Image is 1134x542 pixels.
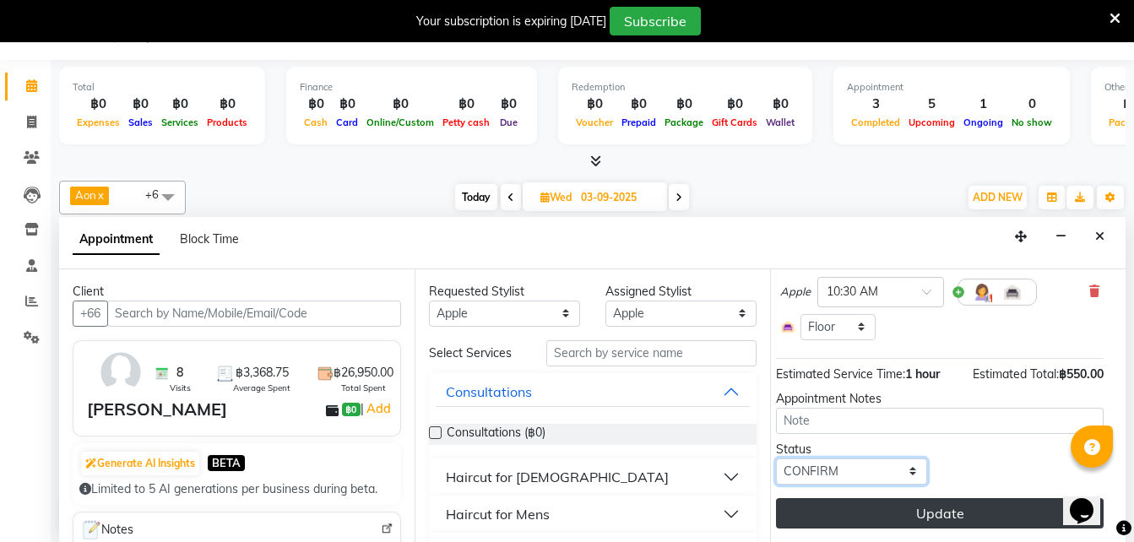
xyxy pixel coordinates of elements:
span: Visits [170,382,191,394]
a: Add [364,398,393,419]
button: Consultations [436,377,750,407]
div: ฿0 [157,95,203,114]
span: Total Spent [341,382,386,394]
span: 1 hour [905,366,940,382]
span: ฿550.00 [1059,366,1104,382]
span: Apple [780,284,811,301]
div: ฿0 [362,95,438,114]
span: Appointment [73,225,160,255]
span: Online/Custom [362,117,438,128]
span: Services [157,117,203,128]
span: Completed [847,117,904,128]
div: ฿0 [300,95,332,114]
div: ฿0 [203,95,252,114]
div: ฿0 [494,95,524,114]
div: Assigned Stylist [605,283,757,301]
div: ฿0 [332,95,362,114]
button: +66 [73,301,108,327]
div: 1 [959,95,1007,114]
button: Haircut for [DEMOGRAPHIC_DATA] [436,462,750,492]
span: Average Spent [233,382,290,394]
span: +6 [145,187,171,201]
img: avatar [96,348,145,397]
div: ฿0 [762,95,799,114]
span: Package [660,117,708,128]
div: [PERSON_NAME] [87,397,227,422]
input: 2025-09-03 [576,185,660,210]
span: Aon [75,188,96,202]
span: Block Time [180,231,239,247]
div: ฿0 [617,95,660,114]
span: Sales [124,117,157,128]
span: ฿26,950.00 [334,364,393,382]
img: Interior.png [780,319,795,334]
span: Gift Cards [708,117,762,128]
span: ADD NEW [973,191,1023,203]
span: BETA [208,455,245,471]
div: Haircut for Mens [446,504,550,524]
span: Estimated Total: [973,366,1059,382]
div: ฿0 [708,95,762,114]
span: Expenses [73,117,124,128]
span: Notes [80,519,133,541]
span: Cash [300,117,332,128]
span: ฿0 [342,403,360,416]
button: Close [1088,224,1112,250]
span: Upcoming [904,117,959,128]
button: Subscribe [610,7,701,35]
div: Appointment Notes [776,390,1104,408]
a: x [96,188,104,202]
div: ฿0 [438,95,494,114]
span: 8 [176,364,183,382]
button: Generate AI Insights [81,452,199,475]
div: Your subscription is expiring [DATE] [416,13,606,30]
span: Wallet [762,117,799,128]
span: Products [203,117,252,128]
button: Update [776,498,1104,528]
span: Due [496,117,522,128]
span: No show [1007,117,1056,128]
div: 5 [904,95,959,114]
span: Petty cash [438,117,494,128]
span: Voucher [572,117,617,128]
span: Prepaid [617,117,660,128]
div: Total [73,80,252,95]
div: ฿0 [124,95,157,114]
div: 0 [1007,95,1056,114]
div: Client [73,283,401,301]
div: ฿0 [660,95,708,114]
span: Ongoing [959,117,1007,128]
iframe: chat widget [1063,474,1117,525]
div: ฿0 [572,95,617,114]
div: Haircut for [DEMOGRAPHIC_DATA] [446,467,669,487]
span: Wed [536,191,576,203]
span: ฿3,368.75 [236,364,289,382]
img: Interior.png [1002,282,1023,302]
div: Consultations [446,382,532,402]
button: ADD NEW [969,186,1027,209]
div: Limited to 5 AI generations per business during beta. [79,480,394,498]
span: Consultations (฿0) [447,424,545,445]
div: Requested Stylist [429,283,580,301]
input: Search by service name [546,340,757,366]
input: Search by Name/Mobile/Email/Code [107,301,401,327]
span: Estimated Service Time: [776,366,905,382]
img: Hairdresser.png [972,282,992,302]
div: Appointment [847,80,1056,95]
span: | [361,398,393,419]
div: Finance [300,80,524,95]
button: Haircut for Mens [436,499,750,529]
div: Redemption [572,80,799,95]
div: Select Services [416,344,534,362]
div: ฿0 [73,95,124,114]
div: 3 [847,95,904,114]
div: Status [776,441,927,458]
span: Today [455,184,497,210]
span: Card [332,117,362,128]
